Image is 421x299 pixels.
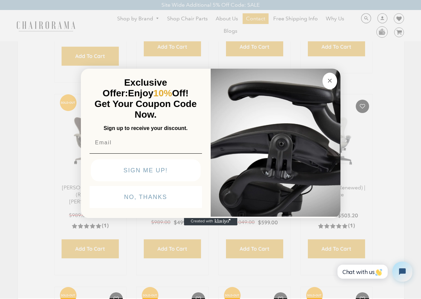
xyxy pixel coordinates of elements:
[128,88,189,98] span: Enjoy Off!
[90,136,202,149] input: Email
[322,73,337,89] button: Close dialog
[90,186,202,208] button: NO, THANKS
[95,99,197,120] span: Get Your Coupon Code Now.
[211,67,340,217] img: 92d77583-a095-41f6-84e7-858462e0427a.jpeg
[153,88,172,98] span: 10%
[184,217,237,225] a: Created with Klaviyo - opens in a new tab
[332,256,418,287] iframe: Tidio Chat
[103,77,167,98] span: Exclusive Offer:
[104,125,187,131] span: Sign up to receive your discount.
[91,159,201,181] button: SIGN ME UP!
